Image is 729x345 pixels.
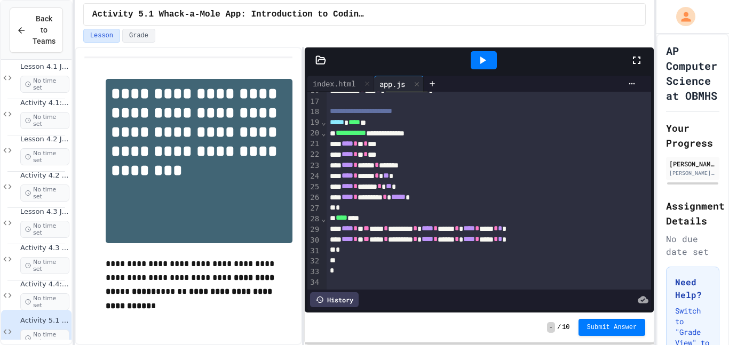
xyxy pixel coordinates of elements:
button: Back to Teams [10,7,63,53]
span: Activity 4.4: JS Animation Coding Practice [20,280,69,289]
span: No time set [20,148,69,165]
button: Grade [122,29,155,43]
span: Activity 4.1: Theater Admission App [20,99,69,108]
span: No time set [20,257,69,274]
span: No time set [20,184,69,202]
span: Activity 5.1 Whack-a-Mole App: Introduction to Coding a Complete Create Performance Task [20,316,69,325]
div: [PERSON_NAME][EMAIL_ADDRESS][DOMAIN_NAME] [669,169,716,177]
span: No time set [20,221,69,238]
h1: AP Computer Science at OBMHS [666,43,719,103]
h2: Assignment Details [666,198,719,228]
span: No time set [20,112,69,129]
h2: Your Progress [666,121,719,150]
span: Lesson 4.3 JavaScript Errors [20,207,69,216]
div: [PERSON_NAME] [669,159,716,169]
span: No time set [20,293,69,310]
span: Activity 4.3 - Practice: Kitty App [20,244,69,253]
span: Lesson 4.1 JavaScript Conditional Statements [20,62,69,71]
span: No time set [20,76,69,93]
span: Activity 4.2 - Thermostat App Create Variables and Conditionals [20,171,69,180]
span: Activity 5.1 Whack-a-Mole App: Introduction to Coding a Complete Create Performance Task [92,8,366,21]
div: My Account [665,4,698,29]
div: No due date set [666,232,719,258]
button: Lesson [83,29,120,43]
span: Back to Teams [33,13,56,47]
h3: Need Help? [675,276,710,301]
span: Lesson 4.2 JavaScript Loops (Iteration) [20,135,69,144]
